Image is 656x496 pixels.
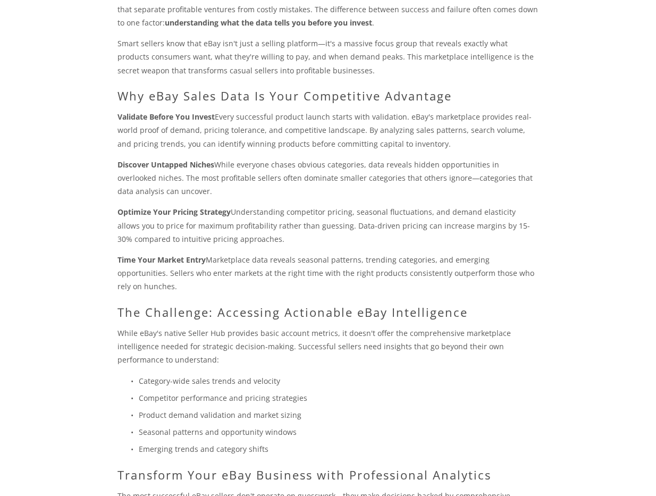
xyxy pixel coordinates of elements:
[117,37,538,77] p: Smart sellers know that eBay isn't just a selling platform—it's a massive focus group that reveal...
[117,207,231,217] strong: Optimize Your Pricing Strategy
[139,442,538,456] p: Emerging trends and category shifts
[117,159,214,170] strong: Discover Untapped Niches
[117,468,538,482] h2: Transform Your eBay Business with Professional Analytics
[117,110,538,150] p: Every successful product launch starts with validation. eBay's marketplace provides real-world pr...
[117,326,538,367] p: While eBay's native Seller Hub provides basic account metrics, it doesn't offer the comprehensive...
[117,89,538,103] h2: Why eBay Sales Data Is Your Competitive Advantage
[117,205,538,246] p: Understanding competitor pricing, seasonal fluctuations, and demand elasticity allows you to pric...
[117,255,206,265] strong: Time Your Market Entry
[139,425,538,439] p: Seasonal patterns and opportunity windows
[139,374,538,388] p: Category-wide sales trends and velocity
[117,158,538,198] p: While everyone chases obvious categories, data reveals hidden opportunities in overlooked niches....
[117,305,538,319] h2: The Challenge: Accessing Actionable eBay Intelligence
[165,18,372,28] strong: understanding what the data tells you before you invest
[117,112,215,122] strong: Validate Before You Invest
[139,391,538,405] p: Competitor performance and pricing strategies
[117,253,538,293] p: Marketplace data reveals seasonal patterns, trending categories, and emerging opportunities. Sell...
[139,408,538,422] p: Product demand validation and market sizing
